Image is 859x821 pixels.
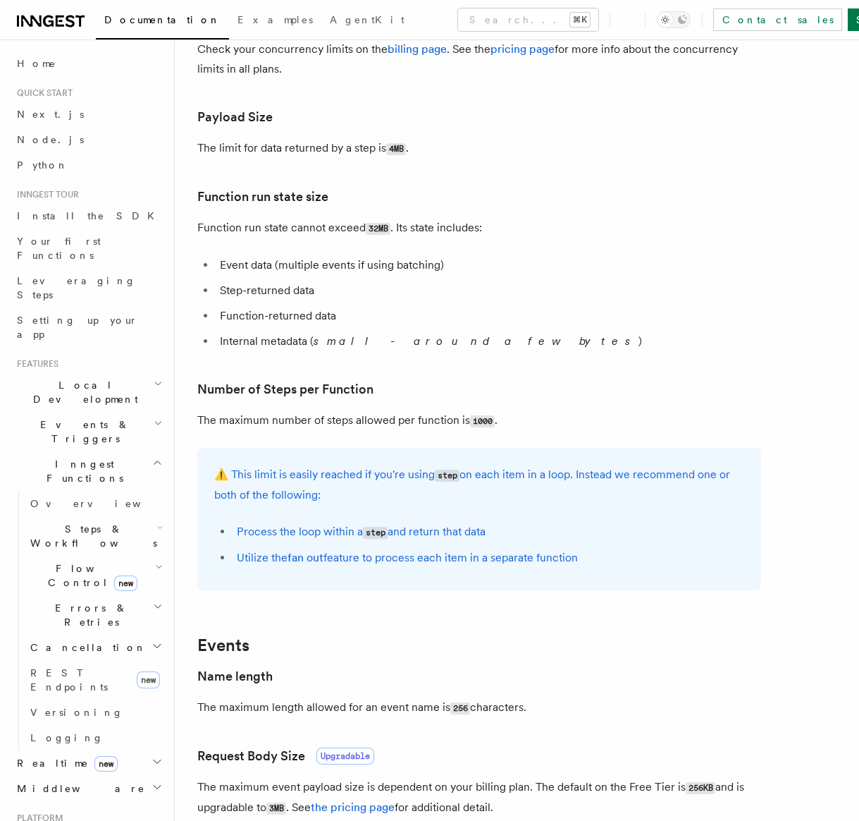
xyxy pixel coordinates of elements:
[237,14,313,25] span: Examples
[17,315,138,340] span: Setting up your app
[11,756,118,770] span: Realtime
[25,522,157,550] span: Steps & Workflows
[229,4,321,38] a: Examples
[197,410,761,431] p: The maximum number of steps allowed per function is .
[197,777,761,818] p: The maximum event payload size is dependent on your billing plan. The default on the Free Tier is...
[330,14,404,25] span: AgentKit
[94,756,118,772] span: new
[288,551,323,564] a: fan out
[197,218,761,238] p: Function run state cannot exceed . Its state includes:
[686,782,715,794] code: 256KB
[30,667,108,693] span: REST Endpoints
[266,803,286,815] code: 3MB
[11,491,166,750] div: Inngest Functions
[233,548,744,568] li: Utilize the feature to process each item in a separate function
[197,107,273,127] a: Payload Size
[11,51,166,76] a: Home
[197,379,373,399] a: Number of Steps per Function
[11,308,166,347] a: Setting up your app
[96,4,229,39] a: Documentation
[104,14,221,25] span: Documentation
[363,527,388,539] code: step
[216,306,761,326] li: Function-returned data
[25,595,166,635] button: Errors & Retries
[25,601,153,629] span: Errors & Retries
[197,39,761,79] p: Check your concurrency limits on the . See the for more info about the concurrency limits in all ...
[197,635,249,655] a: Events
[114,576,137,591] span: new
[30,498,175,509] span: Overview
[25,491,166,516] a: Overview
[197,746,374,766] a: Request Body SizeUpgradable
[17,109,84,120] span: Next.js
[11,782,145,796] span: Middleware
[458,8,598,31] button: Search...⌘K
[11,87,73,99] span: Quick start
[25,516,166,556] button: Steps & Workflows
[197,698,761,718] p: The maximum length allowed for an event name is characters.
[137,671,160,688] span: new
[11,127,166,152] a: Node.js
[11,372,166,412] button: Local Development
[386,143,406,155] code: 4MB
[11,189,79,200] span: Inngest tour
[11,268,166,308] a: Leveraging Steps
[11,203,166,229] a: Install the SDK
[657,11,691,28] button: Toggle dark mode
[11,229,166,268] a: Your first Functions
[11,412,166,451] button: Events & Triggers
[11,451,166,491] button: Inngest Functions
[197,187,328,207] a: Function run state size
[216,281,761,300] li: Step-returned data
[17,275,136,300] span: Leveraging Steps
[311,801,395,814] a: the pricing page
[214,465,744,505] p: ⚠️ This limit is easily reached if you're using on each item in a loop. Instead we recommend one ...
[11,457,152,485] span: Inngest Functions
[30,707,123,718] span: Versioning
[388,42,447,56] a: billing page
[11,102,166,127] a: Next.js
[11,378,154,406] span: Local Development
[11,358,58,370] span: Features
[197,138,761,159] p: The limit for data returned by a step is .
[470,415,495,427] code: 1000
[490,42,555,56] a: pricing page
[314,334,638,348] em: small - around a few bytes
[11,418,154,446] span: Events & Triggers
[233,522,744,542] li: Process the loop within a and return that data
[25,660,166,700] a: REST Endpointsnew
[17,210,163,221] span: Install the SDK
[25,700,166,725] a: Versioning
[713,8,842,31] a: Contact sales
[216,255,761,275] li: Event data (multiple events if using batching)
[366,223,390,235] code: 32MB
[570,13,590,27] kbd: ⌘K
[17,159,68,171] span: Python
[30,732,104,743] span: Logging
[25,556,166,595] button: Flow Controlnew
[11,776,166,801] button: Middleware
[25,635,166,660] button: Cancellation
[197,667,273,686] a: Name length
[321,4,413,38] a: AgentKit
[216,332,761,351] li: Internal metadata ( )
[25,561,155,590] span: Flow Control
[11,750,166,776] button: Realtimenew
[11,152,166,178] a: Python
[25,640,147,655] span: Cancellation
[316,748,374,765] span: Upgradable
[17,236,101,261] span: Your first Functions
[435,470,459,482] code: step
[17,56,56,71] span: Home
[17,134,84,145] span: Node.js
[450,703,470,714] code: 256
[25,725,166,750] a: Logging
